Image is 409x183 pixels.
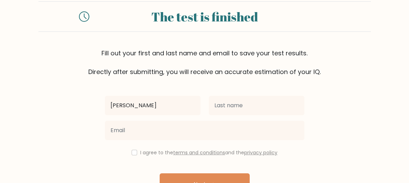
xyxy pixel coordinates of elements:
[209,96,304,115] input: Last name
[173,149,225,156] a: terms and conditions
[38,48,371,76] div: Fill out your first and last name and email to save your test results. Directly after submitting,...
[140,149,277,156] label: I agree to the and the
[98,7,311,26] div: The test is finished
[105,121,304,140] input: Email
[244,149,277,156] a: privacy policy
[105,96,201,115] input: First name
